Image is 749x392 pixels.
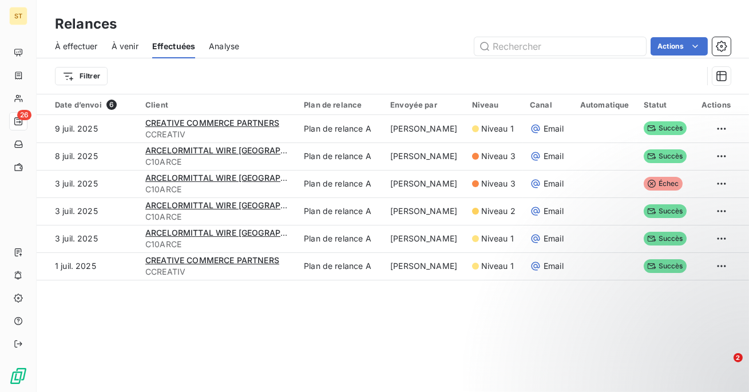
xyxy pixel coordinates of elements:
td: 9 juil. 2025 [37,115,138,142]
span: Analyse [209,41,239,52]
td: Plan de relance A [297,142,383,170]
span: Client [145,100,168,109]
span: Niveau 2 [481,205,516,217]
iframe: Intercom notifications message [520,281,749,361]
span: Succès [644,149,687,163]
span: Succès [644,259,687,273]
span: 6 [106,100,117,110]
span: CCREATIV [145,266,290,278]
div: Actions [701,100,731,109]
div: Automatique [580,100,630,109]
td: 3 juil. 2025 [37,225,138,252]
span: Niveau 3 [481,151,516,162]
span: Succès [644,121,687,135]
span: ARCELORMITTAL WIRE [GEOGRAPHIC_DATA] [145,173,321,183]
span: C10ARCE [145,184,290,195]
td: [PERSON_NAME] [383,115,465,142]
td: [PERSON_NAME] [383,142,465,170]
span: Niveau 1 [481,233,514,244]
span: Niveau 1 [481,260,514,272]
span: Email [544,205,564,217]
span: C10ARCE [145,156,290,168]
span: Email [544,178,564,189]
span: ARCELORMITTAL WIRE [GEOGRAPHIC_DATA] [145,228,321,237]
span: Email [544,233,564,244]
span: CREATIVE COMMERCE PARTNERS [145,118,279,128]
div: Niveau [472,100,516,109]
td: Plan de relance A [297,197,383,225]
button: Filtrer [55,67,108,85]
input: Rechercher [474,37,646,56]
span: C10ARCE [145,211,290,223]
td: Plan de relance A [297,225,383,252]
span: C10ARCE [145,239,290,250]
span: 26 [17,110,31,120]
span: À effectuer [55,41,98,52]
td: 3 juil. 2025 [37,170,138,197]
span: À venir [112,41,138,52]
div: Plan de relance [304,100,377,109]
div: Canal [530,100,566,109]
td: 1 juil. 2025 [37,252,138,280]
span: ARCELORMITTAL WIRE [GEOGRAPHIC_DATA] [145,200,321,210]
button: Actions [651,37,708,56]
img: Logo LeanPay [9,367,27,385]
div: Date d’envoi [55,100,132,110]
span: Email [544,123,564,134]
td: Plan de relance A [297,170,383,197]
span: ARCELORMITTAL WIRE [GEOGRAPHIC_DATA] [145,145,321,155]
span: CCREATIV [145,129,290,140]
td: [PERSON_NAME] [383,252,465,280]
td: [PERSON_NAME] [383,197,465,225]
span: Niveau 1 [481,123,514,134]
span: CREATIVE COMMERCE PARTNERS [145,255,279,265]
h3: Relances [55,14,117,34]
span: Succès [644,232,687,246]
div: Envoyée par [390,100,458,109]
td: Plan de relance A [297,115,383,142]
td: 8 juil. 2025 [37,142,138,170]
span: Email [544,151,564,162]
div: Statut [644,100,687,109]
span: Échec [644,177,683,191]
span: 2 [734,353,743,362]
td: 3 juil. 2025 [37,197,138,225]
div: ST [9,7,27,25]
td: [PERSON_NAME] [383,170,465,197]
span: Email [544,260,564,272]
span: Effectuées [152,41,196,52]
span: Succès [644,204,687,218]
td: Plan de relance A [297,252,383,280]
span: Niveau 3 [481,178,516,189]
a: 26 [9,112,27,130]
iframe: Intercom live chat [710,353,738,381]
td: [PERSON_NAME] [383,225,465,252]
